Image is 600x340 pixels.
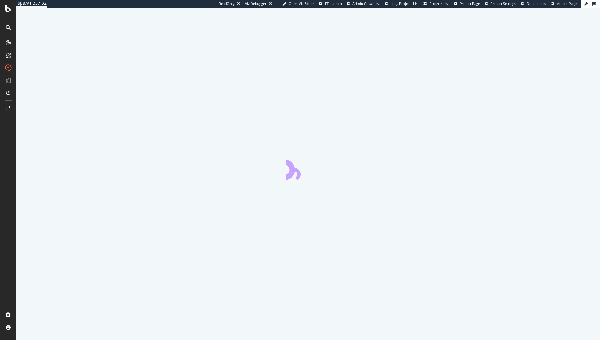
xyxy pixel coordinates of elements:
span: FTL admin [325,1,342,6]
span: Project Page [460,1,480,6]
a: FTL admin [319,1,342,6]
span: Project Settings [491,1,516,6]
span: Projects List [429,1,449,6]
div: ReadOnly: [219,1,236,6]
a: Admin Page [551,1,577,6]
div: Viz Debugger: [245,1,267,6]
a: Project Settings [485,1,516,6]
span: Open Viz Editor [289,1,314,6]
a: Project Page [454,1,480,6]
a: Open in dev [521,1,547,6]
a: Admin Crawl List [347,1,380,6]
a: Projects List [423,1,449,6]
div: animation [286,157,331,180]
span: Admin Page [557,1,577,6]
a: Logs Projects List [385,1,419,6]
span: Logs Projects List [391,1,419,6]
span: Open in dev [527,1,547,6]
a: Open Viz Editor [282,1,314,6]
span: Admin Crawl List [352,1,380,6]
